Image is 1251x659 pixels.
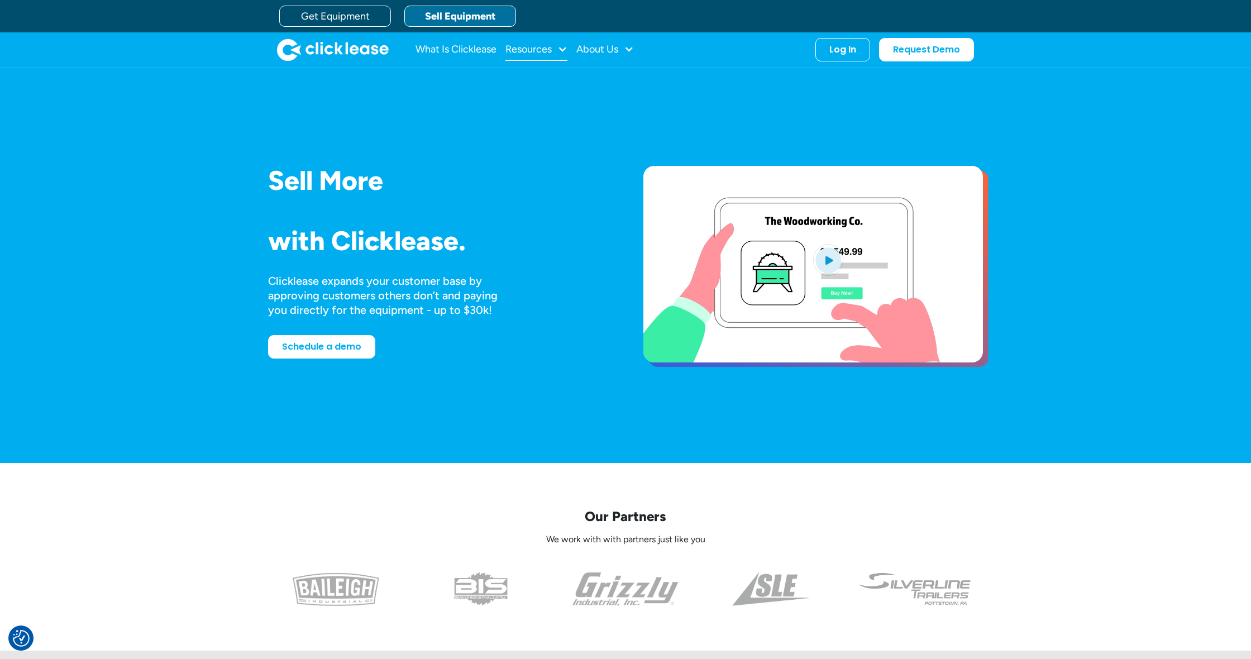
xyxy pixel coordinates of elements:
div: Log In [829,44,856,55]
button: Consent Preferences [13,630,30,647]
a: open lightbox [643,166,983,362]
img: a black and white photo of the side of a triangle [732,572,809,606]
a: What Is Clicklease [416,39,496,61]
img: the grizzly industrial inc logo [572,572,679,606]
img: Revisit consent button [13,630,30,647]
img: the logo for beaver industrial supply [454,572,508,606]
p: Our Partners [268,508,983,525]
a: home [277,39,389,61]
h1: with Clicklease. [268,226,608,256]
div: About Us [576,39,634,61]
h1: Sell More [268,166,608,195]
div: Resources [505,39,567,61]
img: Blue play button logo on a light blue circular background [813,244,843,275]
a: Sell Equipment [404,6,516,27]
img: undefined [858,572,972,606]
a: Schedule a demo [268,335,375,359]
a: Get Equipment [279,6,391,27]
div: Clicklease expands your customer base by approving customers others don’t and paying you directly... [268,274,518,317]
img: baileigh logo [293,572,379,606]
img: Clicklease logo [277,39,389,61]
a: Request Demo [879,38,974,61]
p: We work with with partners just like you [268,534,983,546]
